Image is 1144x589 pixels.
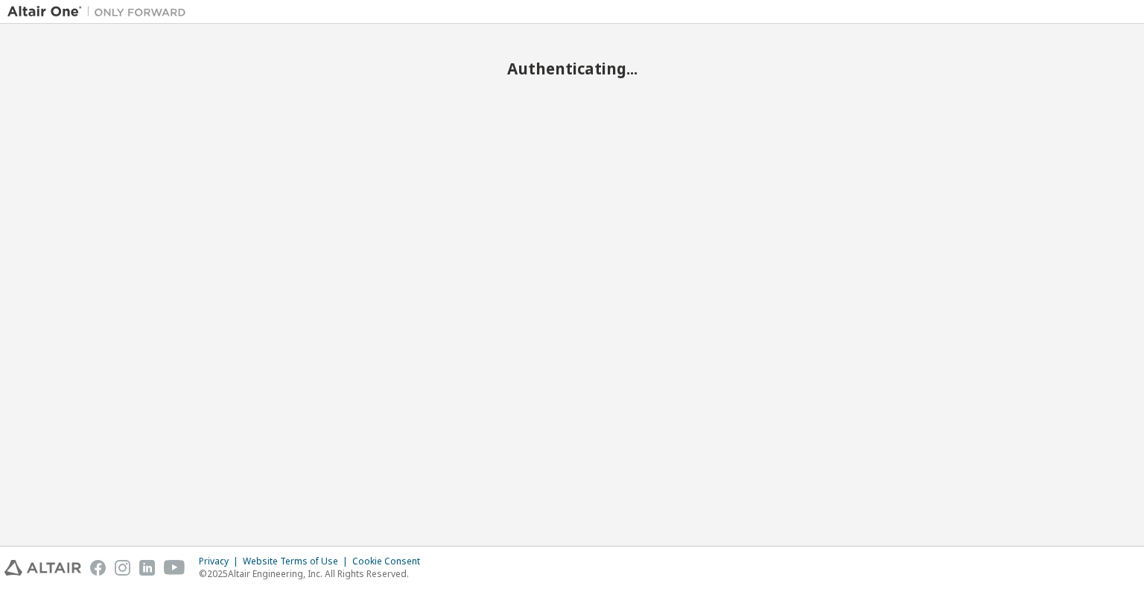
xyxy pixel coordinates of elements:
[199,567,429,580] p: © 2025 Altair Engineering, Inc. All Rights Reserved.
[4,560,81,576] img: altair_logo.svg
[7,4,194,19] img: Altair One
[90,560,106,576] img: facebook.svg
[243,555,352,567] div: Website Terms of Use
[115,560,130,576] img: instagram.svg
[139,560,155,576] img: linkedin.svg
[352,555,429,567] div: Cookie Consent
[199,555,243,567] div: Privacy
[164,560,185,576] img: youtube.svg
[7,59,1137,78] h2: Authenticating...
